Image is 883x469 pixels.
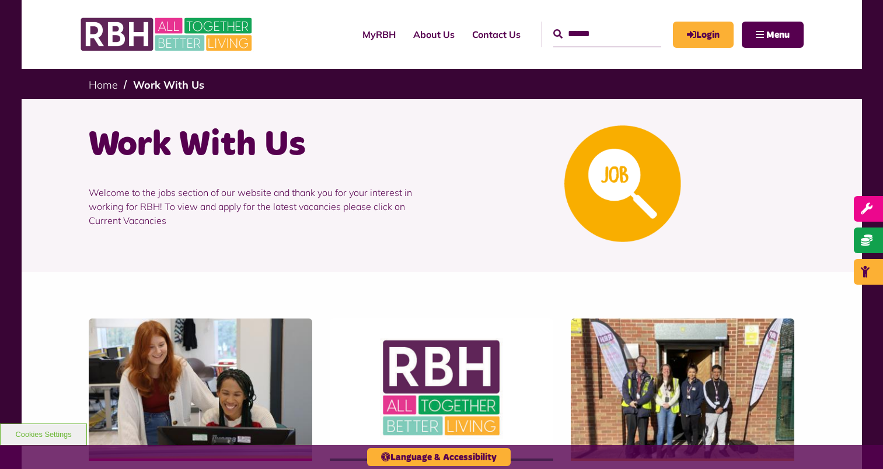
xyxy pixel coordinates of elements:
a: About Us [404,19,463,50]
a: MyRBH [354,19,404,50]
button: Language & Accessibility [367,448,511,466]
a: MyRBH [673,22,734,48]
p: Welcome to the jobs section of our website and thank you for your interest in working for RBH! To... [89,168,433,245]
h1: Work With Us [89,123,433,168]
a: Contact Us [463,19,529,50]
img: Dropinfreehold2 [571,318,794,459]
img: IMG 1470 [89,318,312,459]
span: Menu [766,30,790,40]
a: Home [89,78,118,92]
img: RBH [80,12,255,57]
img: Looking For A Job [564,125,681,242]
button: Navigation [742,22,804,48]
img: RBH Logo Social Media 480X360 (1) [330,318,553,459]
iframe: Netcall Web Assistant for live chat [830,416,883,469]
a: Work With Us [133,78,204,92]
